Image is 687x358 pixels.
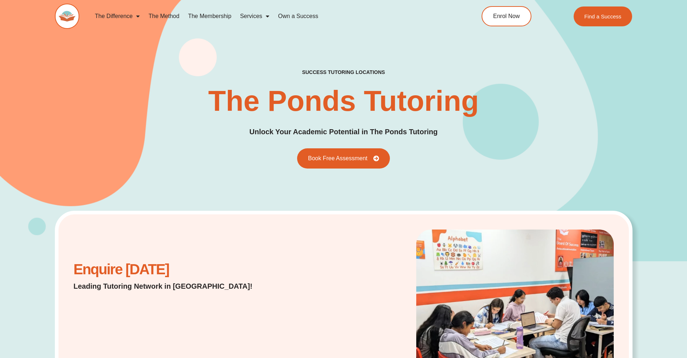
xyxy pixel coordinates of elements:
[482,6,531,26] a: Enrol Now
[493,13,520,19] span: Enrol Now
[144,8,183,25] a: The Method
[91,8,449,25] nav: Menu
[184,8,236,25] a: The Membership
[236,8,274,25] a: Services
[574,6,632,26] a: Find a Success
[584,14,622,19] span: Find a Success
[274,8,322,25] a: Own a Success
[91,8,144,25] a: The Difference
